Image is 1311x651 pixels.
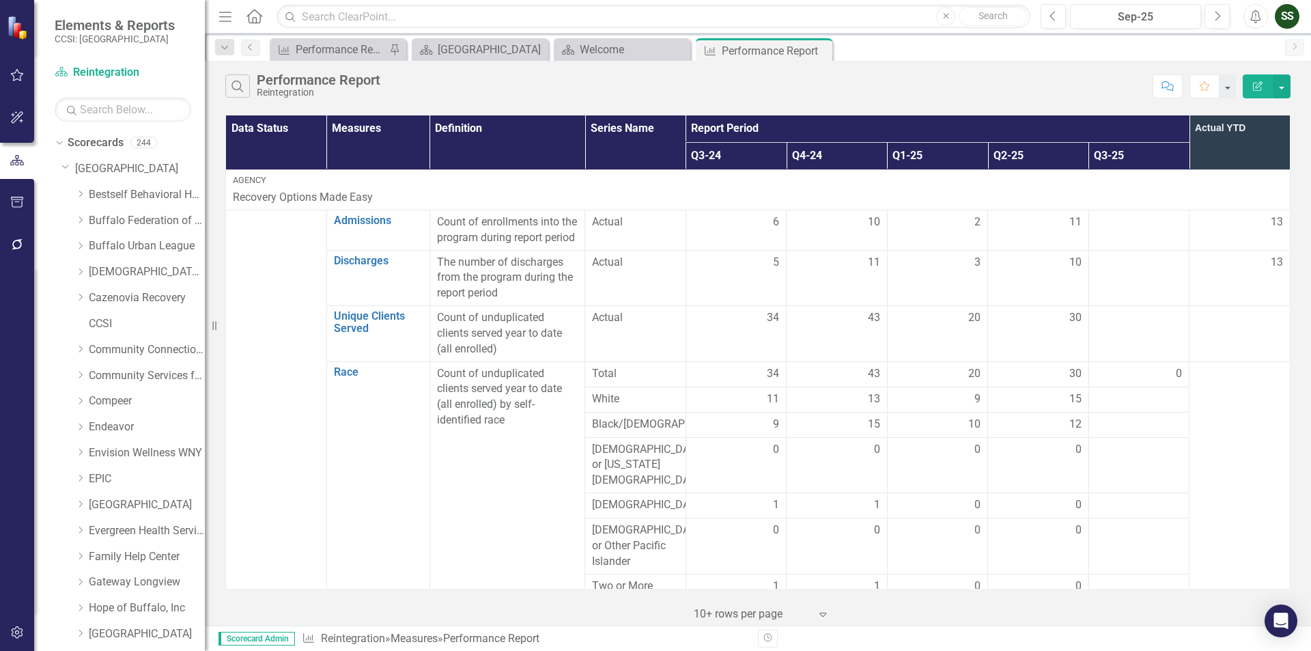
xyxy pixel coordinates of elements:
[233,190,1283,206] p: Recovery Options Made Easy
[391,632,438,645] a: Measures
[218,632,295,646] span: Scorecard Admin
[988,210,1089,250] td: Double-Click to Edit
[437,255,578,302] div: The number of discharges from the program during the report period
[415,41,545,58] a: [GEOGRAPHIC_DATA]
[686,306,787,362] td: Double-Click to Edit
[89,342,205,358] a: Community Connections of [GEOGRAPHIC_DATA]
[89,549,205,565] a: Family Help Center
[1265,605,1297,637] div: Open Intercom Messenger
[257,87,380,98] div: Reintegration
[887,412,988,437] td: Double-Click to Edit
[874,579,880,594] span: 1
[1271,255,1283,268] span: 13
[787,306,888,362] td: Double-Click to Edit
[1088,412,1189,437] td: Double-Click to Edit
[773,497,779,513] span: 1
[887,518,988,574] td: Double-Click to Edit
[787,574,888,614] td: Double-Click to Edit
[686,493,787,518] td: Double-Click to Edit
[592,442,679,489] span: [DEMOGRAPHIC_DATA] or [US_STATE][DEMOGRAPHIC_DATA]
[988,437,1089,493] td: Double-Click to Edit
[585,306,686,362] td: Double-Click to Edit
[868,391,880,407] span: 13
[988,574,1089,614] td: Double-Click to Edit
[1088,518,1189,574] td: Double-Click to Edit
[988,306,1089,362] td: Double-Click to Edit
[89,497,205,513] a: [GEOGRAPHIC_DATA]
[988,518,1089,574] td: Double-Click to Edit
[429,306,585,362] td: Double-Click to Edit
[874,497,880,513] span: 1
[773,417,779,432] span: 9
[55,65,191,81] a: Reintegration
[978,10,1008,21] span: Search
[437,310,578,357] p: Count of unduplicated clients served year to date (all enrolled)
[887,210,988,250] td: Double-Click to Edit
[787,387,888,412] td: Double-Click to Edit
[686,437,787,493] td: Double-Click to Edit
[585,493,686,518] td: Double-Click to Edit
[1069,391,1082,407] span: 15
[686,387,787,412] td: Double-Click to Edit
[767,310,779,326] span: 34
[226,169,1291,210] td: Double-Click to Edit
[89,393,205,409] a: Compeer
[868,214,880,230] span: 10
[959,7,1027,26] button: Search
[767,391,779,407] span: 11
[1088,574,1189,614] td: Double-Click to Edit
[988,250,1089,306] td: Double-Click to Edit
[89,471,205,487] a: EPIC
[868,255,880,271] span: 11
[874,442,880,458] span: 0
[787,250,888,306] td: Double-Click to Edit
[1069,366,1082,382] span: 30
[1069,310,1082,326] span: 30
[429,250,585,306] td: Double-Click to Edit
[326,306,429,362] td: Double-Click to Edit Right Click for Context Menu
[787,437,888,493] td: Double-Click to Edit
[686,574,787,614] td: Double-Click to Edit
[89,290,205,306] a: Cazenovia Recovery
[89,600,205,616] a: Hope of Buffalo, Inc
[580,41,687,58] div: Welcome
[130,137,157,149] div: 244
[1088,387,1189,412] td: Double-Click to Edit
[55,98,191,122] input: Search Below...
[1075,497,1082,513] span: 0
[686,412,787,437] td: Double-Click to Edit
[89,626,205,642] a: [GEOGRAPHIC_DATA]
[1075,442,1082,458] span: 0
[968,417,981,432] span: 10
[334,310,423,334] a: Unique Clients Served
[1275,4,1299,29] button: SS
[1176,366,1182,382] span: 0
[592,214,679,230] span: Actual
[887,493,988,518] td: Double-Click to Edit
[89,316,205,332] a: CCSI
[429,210,585,250] td: Double-Click to Edit
[89,574,205,590] a: Gateway Longview
[1070,4,1201,29] button: Sep-25
[592,497,679,513] span: [DEMOGRAPHIC_DATA]
[988,493,1089,518] td: Double-Click to Edit
[438,41,545,58] div: [GEOGRAPHIC_DATA]
[686,518,787,574] td: Double-Click to Edit
[974,497,981,513] span: 0
[1088,493,1189,518] td: Double-Click to Edit
[787,210,888,250] td: Double-Click to Edit
[334,214,423,227] a: Admissions
[767,366,779,382] span: 34
[1088,250,1189,306] td: Double-Click to Edit
[968,310,981,326] span: 20
[1088,306,1189,362] td: Double-Click to Edit
[887,574,988,614] td: Double-Click to Edit
[787,518,888,574] td: Double-Click to Edit
[334,366,423,378] a: Race
[773,579,779,594] span: 1
[968,366,981,382] span: 20
[592,579,679,610] span: Two or More Races
[1271,215,1283,228] span: 13
[722,42,829,59] div: Performance Report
